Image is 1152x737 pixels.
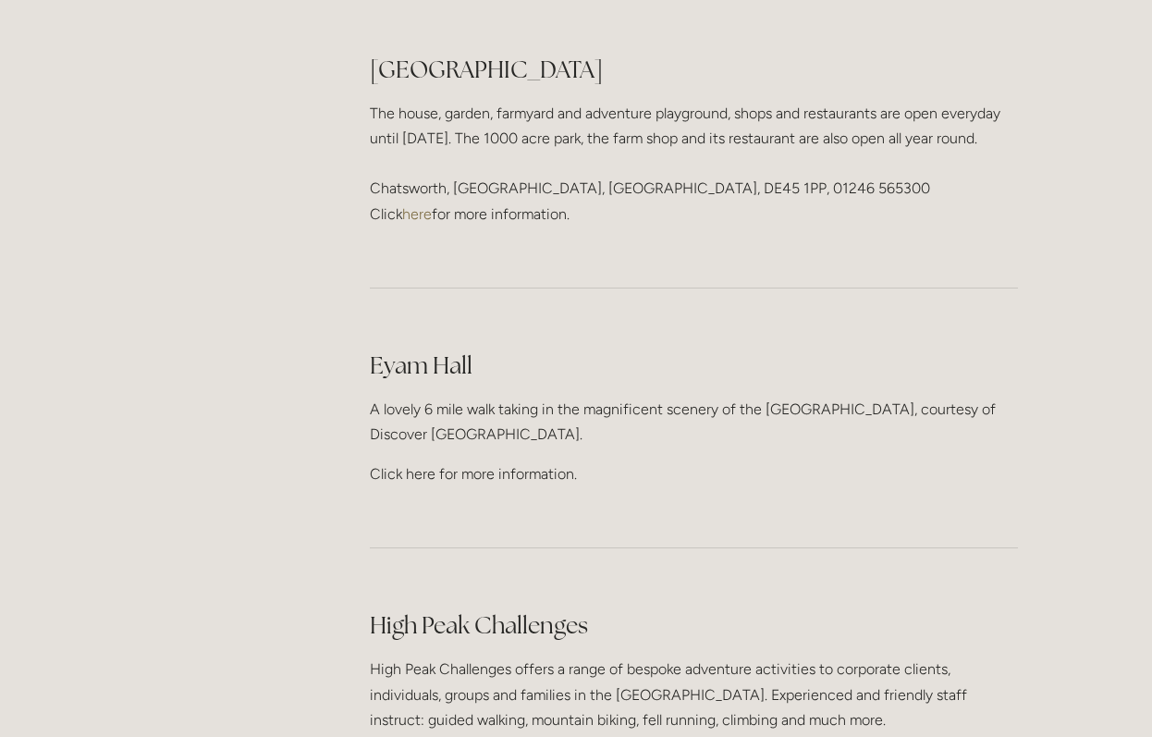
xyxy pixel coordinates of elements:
[370,350,1018,382] h2: Eyam Hall
[370,657,1018,732] p: High Peak Challenges offers a range of bespoke adventure activities to corporate clients, individ...
[370,54,1018,86] h2: [GEOGRAPHIC_DATA]
[370,397,1018,447] p: A lovely 6 mile walk taking in the magnificent scenery of the [GEOGRAPHIC_DATA], courtesy of Disc...
[370,101,1018,227] p: The house, garden, farmyard and adventure playground, shops and restaurants are open everyday unt...
[370,461,1018,486] p: Click here for more information.
[402,205,432,223] a: here
[370,609,1018,642] h2: High Peak Challenges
